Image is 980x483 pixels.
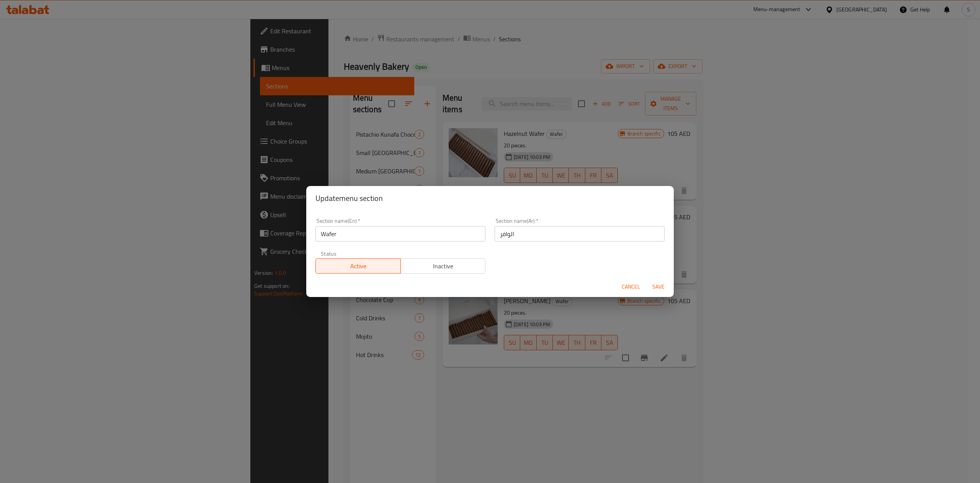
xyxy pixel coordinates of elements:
h2: Update menu section [315,192,665,204]
button: Cancel [619,280,643,294]
span: Save [649,282,668,292]
span: Active [319,261,398,272]
span: Cancel [622,282,640,292]
button: Inactive [400,258,486,274]
input: Please enter section name(en) [315,226,485,241]
input: Please enter section name(ar) [495,226,665,241]
button: Save [646,280,671,294]
span: Inactive [404,261,483,272]
button: Active [315,258,401,274]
